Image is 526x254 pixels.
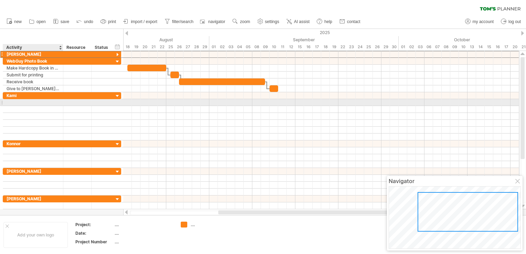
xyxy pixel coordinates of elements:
[499,17,523,26] a: log out
[66,44,87,51] div: Resource
[330,43,338,51] div: Friday, 19 September 2025
[191,222,228,227] div: ....
[463,17,496,26] a: my account
[473,19,494,24] span: my account
[321,43,330,51] div: Thursday, 18 September 2025
[347,43,356,51] div: Tuesday, 23 September 2025
[315,17,334,26] a: help
[131,19,157,24] span: import / export
[3,222,68,248] div: Add your own logo
[7,195,60,202] div: [PERSON_NAME]
[338,43,347,51] div: Monday, 22 September 2025
[95,44,110,51] div: Status
[36,19,46,24] span: open
[442,43,450,51] div: Wednesday, 8 October 2025
[476,43,485,51] div: Tuesday, 14 October 2025
[252,43,261,51] div: Monday, 8 September 2025
[416,43,424,51] div: Friday, 3 October 2025
[265,19,279,24] span: settings
[108,19,116,24] span: print
[199,17,227,26] a: navigator
[61,19,69,24] span: save
[166,43,175,51] div: Monday, 25 August 2025
[511,43,519,51] div: Monday, 20 October 2025
[7,85,60,92] div: Give to [PERSON_NAME] or Mail?
[240,19,250,24] span: zoom
[433,43,442,51] div: Tuesday, 7 October 2025
[313,43,321,51] div: Wednesday, 17 September 2025
[364,43,373,51] div: Thursday, 25 September 2025
[381,43,390,51] div: Monday, 29 September 2025
[324,19,332,24] span: help
[115,230,172,236] div: ....
[467,43,476,51] div: Monday, 13 October 2025
[389,178,521,184] div: Navigator
[7,92,60,99] div: Kami
[278,43,287,51] div: Thursday, 11 September 2025
[424,43,433,51] div: Monday, 6 October 2025
[84,19,93,24] span: undo
[123,43,132,51] div: Monday, 18 August 2025
[172,19,193,24] span: filter/search
[218,43,227,51] div: Tuesday, 2 September 2025
[399,43,407,51] div: Wednesday, 1 October 2025
[6,44,59,51] div: Activity
[261,43,270,51] div: Tuesday, 9 September 2025
[75,230,113,236] div: Date:
[338,17,362,26] a: contact
[27,17,48,26] a: open
[244,43,252,51] div: Friday, 5 September 2025
[75,17,95,26] a: undo
[75,239,113,245] div: Project Number
[7,65,60,71] div: Make Hardcopy Book in Shutterfly
[7,168,60,174] div: [PERSON_NAME]
[485,43,493,51] div: Wednesday, 15 October 2025
[158,43,166,51] div: Friday, 22 August 2025
[270,43,278,51] div: Wednesday, 10 September 2025
[373,43,381,51] div: Friday, 26 September 2025
[356,43,364,51] div: Wednesday, 24 September 2025
[208,19,225,24] span: navigator
[183,43,192,51] div: Wednesday, 27 August 2025
[7,72,60,78] div: Submit for printing
[201,43,209,51] div: Friday, 29 August 2025
[5,17,24,26] a: new
[7,58,60,64] div: WebGuy Photo Book
[163,17,196,26] a: filter/search
[347,19,360,24] span: contact
[256,17,281,26] a: settings
[502,43,511,51] div: Friday, 17 October 2025
[192,43,201,51] div: Thursday, 28 August 2025
[295,43,304,51] div: Monday, 15 September 2025
[115,239,172,245] div: ....
[227,43,235,51] div: Wednesday, 3 September 2025
[304,43,313,51] div: Tuesday, 16 September 2025
[75,222,113,227] div: Project:
[14,19,22,24] span: new
[7,140,60,147] div: Konnor
[231,17,252,26] a: zoom
[508,19,521,24] span: log out
[115,222,172,227] div: ....
[122,17,159,26] a: import / export
[285,17,312,26] a: AI assist
[407,43,416,51] div: Thursday, 2 October 2025
[493,43,502,51] div: Thursday, 16 October 2025
[132,43,140,51] div: Tuesday, 19 August 2025
[7,51,60,57] div: [PERSON_NAME]
[390,43,399,51] div: Tuesday, 30 September 2025
[51,17,71,26] a: save
[450,43,459,51] div: Thursday, 9 October 2025
[140,43,149,51] div: Wednesday, 20 August 2025
[99,17,118,26] a: print
[7,78,60,85] div: Receive book
[209,43,218,51] div: Monday, 1 September 2025
[209,36,399,43] div: September 2025
[294,19,309,24] span: AI assist
[287,43,295,51] div: Friday, 12 September 2025
[235,43,244,51] div: Thursday, 4 September 2025
[149,43,158,51] div: Thursday, 21 August 2025
[459,43,467,51] div: Friday, 10 October 2025
[175,43,183,51] div: Tuesday, 26 August 2025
